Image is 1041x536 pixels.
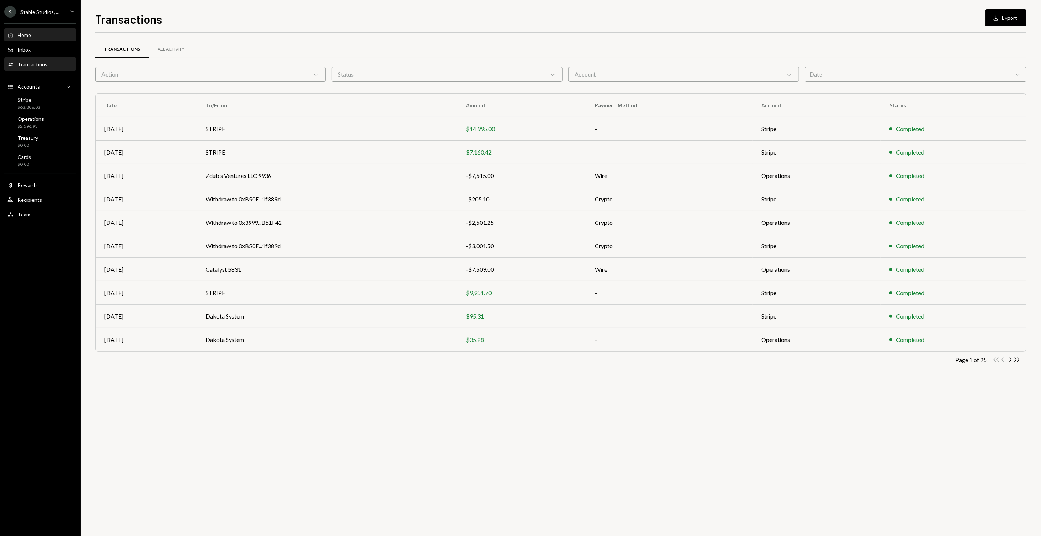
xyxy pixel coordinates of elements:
[586,328,753,351] td: –
[18,197,42,203] div: Recipients
[197,141,457,164] td: STRIPE
[95,12,162,26] h1: Transactions
[104,148,189,157] div: [DATE]
[95,40,149,59] a: Transactions
[197,328,457,351] td: Dakota System
[197,305,457,328] td: Dakota System
[197,117,457,141] td: STRIPE
[753,94,881,117] th: Account
[753,141,881,164] td: Stripe
[466,218,577,227] div: -$2,501.25
[197,187,457,211] td: Withdraw to 0xB50E...1f389d
[18,161,31,168] div: $0.00
[197,211,457,234] td: Withdraw to 0x3999...B51F42
[586,258,753,281] td: Wire
[18,182,38,188] div: Rewards
[104,335,189,344] div: [DATE]
[586,164,753,187] td: Wire
[896,171,924,180] div: Completed
[18,211,30,217] div: Team
[18,116,44,122] div: Operations
[104,242,189,250] div: [DATE]
[332,67,562,82] div: Status
[753,234,881,258] td: Stripe
[104,171,189,180] div: [DATE]
[197,234,457,258] td: Withdraw to 0xB50E...1f389d
[896,312,924,321] div: Completed
[197,281,457,305] td: STRIPE
[753,281,881,305] td: Stripe
[753,187,881,211] td: Stripe
[18,142,38,149] div: $0.00
[4,6,16,18] div: S
[753,328,881,351] td: Operations
[4,57,76,71] a: Transactions
[4,193,76,206] a: Recipients
[4,208,76,221] a: Team
[18,97,40,103] div: Stripe
[805,67,1026,82] div: Date
[985,9,1026,26] button: Export
[4,152,76,169] a: Cards$0.00
[955,356,987,363] div: Page 1 of 25
[753,258,881,281] td: Operations
[881,94,1026,117] th: Status
[18,135,38,141] div: Treasury
[896,265,924,274] div: Completed
[586,94,753,117] th: Payment Method
[18,46,31,53] div: Inbox
[896,195,924,204] div: Completed
[4,113,76,131] a: Operations$2,596.93
[104,312,189,321] div: [DATE]
[586,117,753,141] td: –
[18,123,44,130] div: $2,596.93
[753,211,881,234] td: Operations
[753,117,881,141] td: Stripe
[20,9,59,15] div: Stable Studios, ...
[896,242,924,250] div: Completed
[466,171,577,180] div: -$7,515.00
[466,289,577,297] div: $9,951.70
[896,218,924,227] div: Completed
[4,94,76,112] a: Stripe$62,806.02
[104,124,189,133] div: [DATE]
[586,211,753,234] td: Crypto
[18,32,31,38] div: Home
[4,133,76,150] a: Treasury$0.00
[466,335,577,344] div: $35.28
[586,187,753,211] td: Crypto
[896,335,924,344] div: Completed
[753,164,881,187] td: Operations
[197,258,457,281] td: Catalyst 5831
[466,312,577,321] div: $95.31
[457,94,586,117] th: Amount
[104,265,189,274] div: [DATE]
[158,46,184,52] div: All Activity
[149,40,193,59] a: All Activity
[466,242,577,250] div: -$3,001.50
[4,80,76,93] a: Accounts
[18,83,40,90] div: Accounts
[466,265,577,274] div: -$7,509.00
[466,195,577,204] div: -$205.10
[896,148,924,157] div: Completed
[586,281,753,305] td: –
[104,218,189,227] div: [DATE]
[104,289,189,297] div: [DATE]
[197,164,457,187] td: Zdub s Ventures LLC 9936
[466,148,577,157] div: $7,160.42
[95,67,326,82] div: Action
[18,61,48,67] div: Transactions
[896,289,924,297] div: Completed
[96,94,197,117] th: Date
[586,305,753,328] td: –
[896,124,924,133] div: Completed
[753,305,881,328] td: Stripe
[104,46,140,52] div: Transactions
[4,178,76,191] a: Rewards
[197,94,457,117] th: To/From
[568,67,799,82] div: Account
[4,28,76,41] a: Home
[18,154,31,160] div: Cards
[586,141,753,164] td: –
